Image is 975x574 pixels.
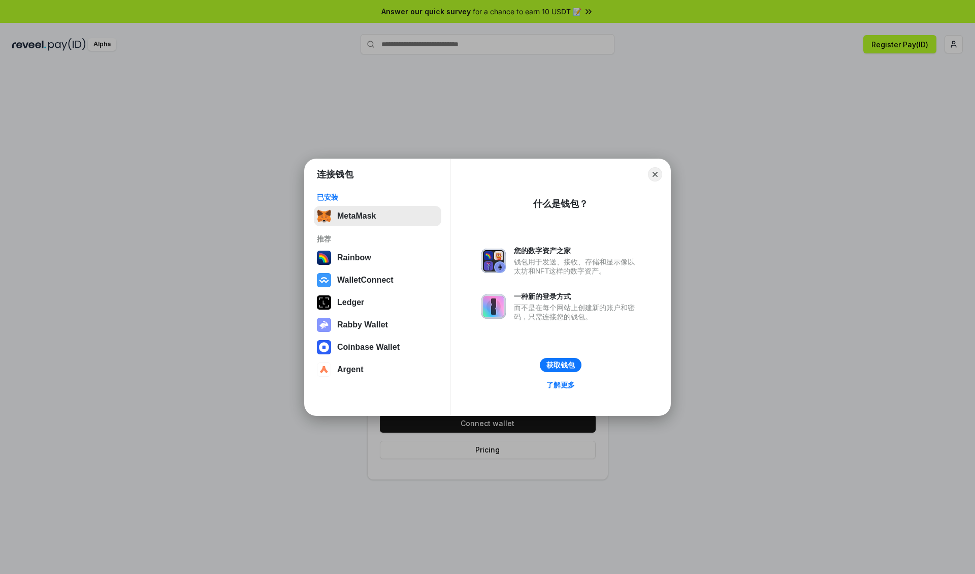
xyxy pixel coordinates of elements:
[546,380,575,389] div: 了解更多
[337,298,364,307] div: Ledger
[648,167,662,182] button: Close
[546,360,575,370] div: 获取钱包
[317,193,438,202] div: 已安装
[540,358,581,372] button: 获取钱包
[314,270,441,290] button: WalletConnect
[314,206,441,226] button: MetaMask
[514,246,640,255] div: 您的数字资产之家
[317,295,331,310] img: svg+xml,%3Csvg%20xmlns%3D%22http%3A%2F%2Fwww.w3.org%2F2000%2Fsvg%22%20width%3D%2228%22%20height%3...
[317,168,353,180] h1: 连接钱包
[314,315,441,335] button: Rabby Wallet
[481,294,506,319] img: svg+xml,%3Csvg%20xmlns%3D%22http%3A%2F%2Fwww.w3.org%2F2000%2Fsvg%22%20fill%3D%22none%22%20viewBox...
[337,253,371,262] div: Rainbow
[314,337,441,357] button: Coinbase Wallet
[317,362,331,377] img: svg+xml,%3Csvg%20width%3D%2228%22%20height%3D%2228%22%20viewBox%3D%220%200%2028%2028%22%20fill%3D...
[337,212,376,221] div: MetaMask
[317,209,331,223] img: svg+xml,%3Csvg%20fill%3D%22none%22%20height%3D%2233%22%20viewBox%3D%220%200%2035%2033%22%20width%...
[514,257,640,276] div: 钱包用于发送、接收、存储和显示像以太坊和NFT这样的数字资产。
[337,343,400,352] div: Coinbase Wallet
[317,234,438,244] div: 推荐
[337,276,394,285] div: WalletConnect
[317,273,331,287] img: svg+xml,%3Csvg%20width%3D%2228%22%20height%3D%2228%22%20viewBox%3D%220%200%2028%2028%22%20fill%3D...
[314,292,441,313] button: Ledger
[317,340,331,354] img: svg+xml,%3Csvg%20width%3D%2228%22%20height%3D%2228%22%20viewBox%3D%220%200%2028%2028%22%20fill%3D...
[337,320,388,329] div: Rabby Wallet
[533,198,588,210] div: 什么是钱包？
[337,365,364,374] div: Argent
[314,359,441,380] button: Argent
[514,303,640,321] div: 而不是在每个网站上创建新的账户和密码，只需连接您的钱包。
[317,318,331,332] img: svg+xml,%3Csvg%20xmlns%3D%22http%3A%2F%2Fwww.w3.org%2F2000%2Fsvg%22%20fill%3D%22none%22%20viewBox...
[314,248,441,268] button: Rainbow
[317,251,331,265] img: svg+xml,%3Csvg%20width%3D%22120%22%20height%3D%22120%22%20viewBox%3D%220%200%20120%20120%22%20fil...
[481,249,506,273] img: svg+xml,%3Csvg%20xmlns%3D%22http%3A%2F%2Fwww.w3.org%2F2000%2Fsvg%22%20fill%3D%22none%22%20viewBox...
[514,292,640,301] div: 一种新的登录方式
[540,378,581,391] a: 了解更多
